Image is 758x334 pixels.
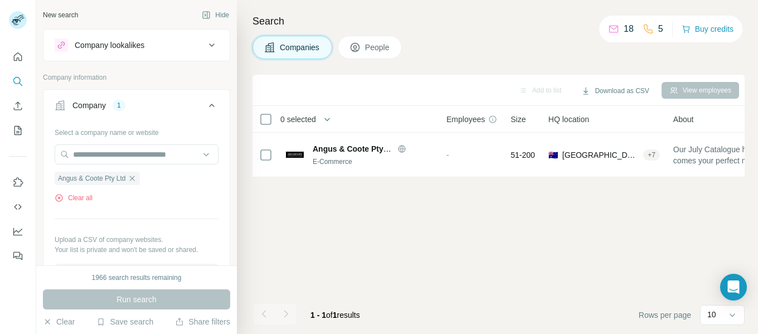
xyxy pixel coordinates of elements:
[673,114,694,125] span: About
[96,316,153,327] button: Save search
[624,22,634,36] p: 18
[639,309,691,321] span: Rows per page
[511,114,526,125] span: Size
[658,22,663,36] p: 5
[55,235,218,245] p: Upload a CSV of company websites.
[9,246,27,266] button: Feedback
[43,92,230,123] button: Company1
[548,114,589,125] span: HQ location
[55,193,93,203] button: Clear all
[194,7,237,23] button: Hide
[55,245,218,255] p: Your list is private and won't be saved or shared.
[9,221,27,241] button: Dashboard
[43,10,78,20] div: New search
[720,274,747,301] div: Open Intercom Messenger
[9,172,27,192] button: Use Surfe on LinkedIn
[55,264,218,284] button: Upload a list of companies
[446,151,449,159] span: -
[9,47,27,67] button: Quick start
[72,100,106,111] div: Company
[286,152,304,158] img: Logo of Angus & Coote Pty Ltd
[280,42,320,53] span: Companies
[446,114,485,125] span: Employees
[9,96,27,116] button: Enrich CSV
[55,123,218,138] div: Select a company name or website
[574,83,657,99] button: Download as CSV
[9,71,27,91] button: Search
[43,72,230,83] p: Company information
[92,273,182,283] div: 1966 search results remaining
[310,311,326,320] span: 1 - 1
[365,42,391,53] span: People
[75,40,144,51] div: Company lookalikes
[333,311,337,320] span: 1
[313,157,433,167] div: E-Commerce
[643,150,660,160] div: + 7
[310,311,360,320] span: results
[326,311,333,320] span: of
[682,21,733,37] button: Buy credits
[707,309,716,320] p: 10
[313,144,397,153] span: Angus & Coote Pty Ltd
[58,173,125,183] span: Angus & Coote Pty Ltd
[43,32,230,59] button: Company lookalikes
[175,316,230,327] button: Share filters
[9,197,27,217] button: Use Surfe API
[562,149,639,161] span: [GEOGRAPHIC_DATA], [GEOGRAPHIC_DATA]
[43,316,75,327] button: Clear
[280,114,316,125] span: 0 selected
[511,149,535,161] span: 51-200
[9,120,27,141] button: My lists
[548,149,558,161] span: 🇦🇺
[252,13,745,29] h4: Search
[113,100,125,110] div: 1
